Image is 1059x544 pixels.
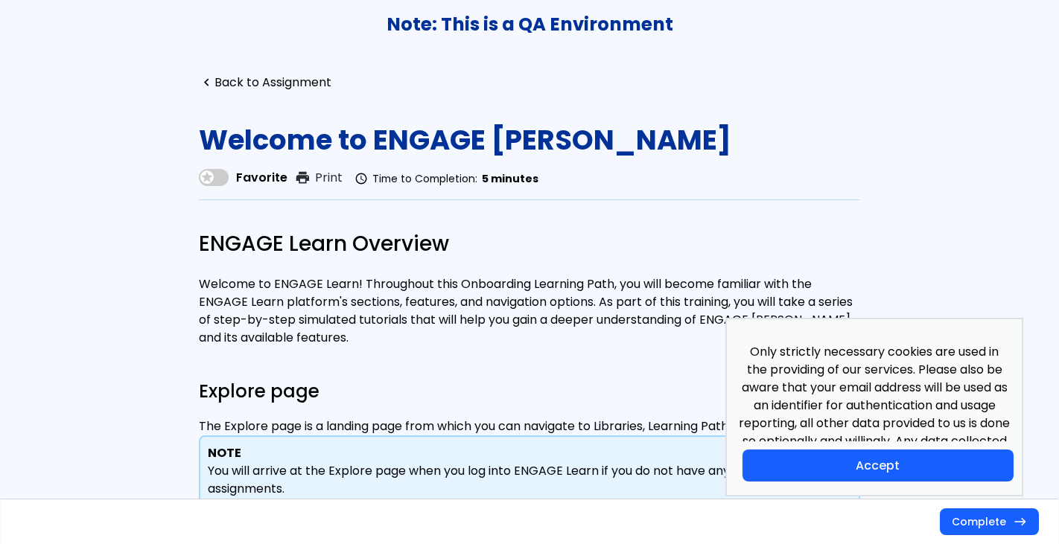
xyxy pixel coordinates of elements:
span: navigate_before [199,76,214,90]
div: Welcome to ENGAGE Learn! Throughout this Onboarding Learning Path, you will become familiar with ... [199,275,860,347]
span: 5 minutes [482,173,538,185]
span: Favorite [236,169,287,186]
h1: ENGAGE Learn Overview [199,231,860,257]
span: NOTE [208,444,852,462]
h2: Explore page [199,378,860,405]
a: navigate_beforeBack to Assignment [199,76,331,90]
span: print [295,171,311,185]
span: east [1014,516,1027,528]
span: Print [315,171,343,185]
h3: Note: This is a QA Environment [1,14,1058,35]
button: Accept [742,449,1014,481]
button: printPrint [295,171,343,185]
span: Time to Completion: [372,173,477,185]
div: The Explore page is a landing page from which you can navigate to Libraries, Learning Paths, or S... [199,417,860,435]
button: Completeeast [940,508,1039,535]
span: schedule [354,173,368,185]
p: Only strictly necessary cookies are used in the providing of our services. Please also be aware t... [739,343,1010,441]
h1: Welcome to ENGAGE [PERSON_NAME] [199,124,860,156]
note-default: You will arrive at the Explore page when you log into ENGAGE Learn if you do not have any incompl... [199,435,860,507]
